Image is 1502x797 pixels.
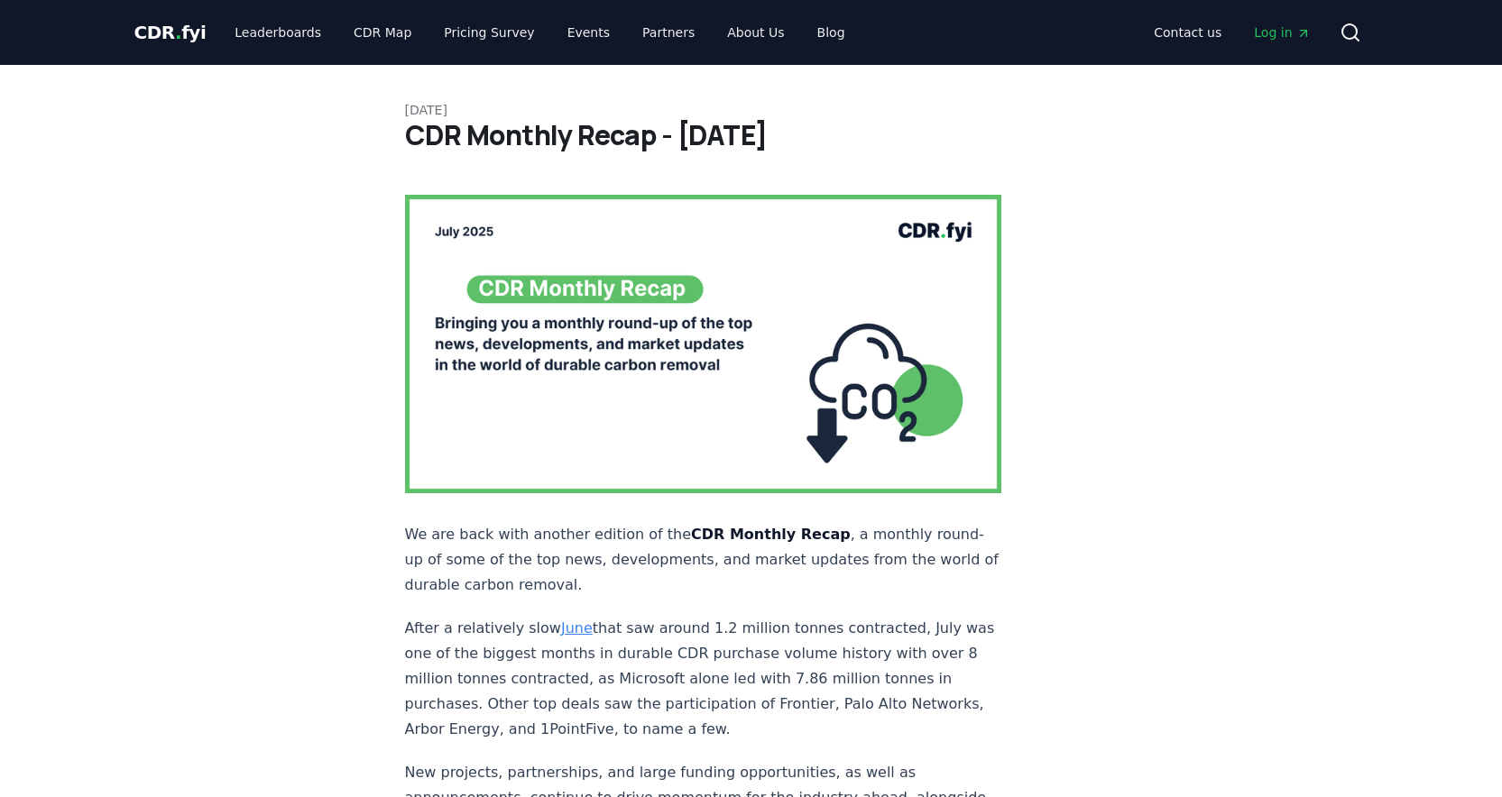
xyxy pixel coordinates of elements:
[405,522,1002,598] p: We are back with another edition of the , a monthly round-up of some of the top news, development...
[220,16,859,49] nav: Main
[339,16,426,49] a: CDR Map
[553,16,624,49] a: Events
[1139,16,1324,49] nav: Main
[134,20,207,45] a: CDR.fyi
[220,16,336,49] a: Leaderboards
[429,16,548,49] a: Pricing Survey
[1254,23,1310,41] span: Log in
[405,616,1002,742] p: After a relatively slow that saw around 1.2 million tonnes contracted, July was one of the bigges...
[405,119,1098,151] h1: CDR Monthly Recap - [DATE]
[405,101,1098,119] p: [DATE]
[803,16,860,49] a: Blog
[405,195,1002,493] img: blog post image
[134,22,207,43] span: CDR fyi
[713,16,798,49] a: About Us
[691,526,851,543] strong: CDR Monthly Recap
[1139,16,1236,49] a: Contact us
[175,22,181,43] span: .
[628,16,709,49] a: Partners
[561,619,593,637] a: June
[1239,16,1324,49] a: Log in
